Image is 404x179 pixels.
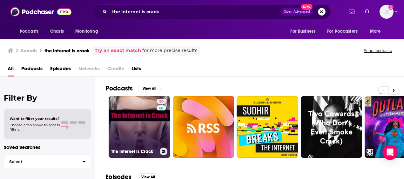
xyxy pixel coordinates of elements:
[159,98,164,105] span: 36
[92,4,331,19] div: Search podcasts, credits, & more...
[157,99,166,104] a: 36
[4,155,91,169] button: Select
[4,160,77,164] span: Select
[131,63,141,76] a: Lists
[44,48,90,54] h3: the internet is crack
[50,63,71,76] a: Episodes
[327,27,358,36] span: For Podcasters
[346,6,357,17] a: Show notifications dropdown
[366,25,389,37] button: open menu
[46,25,68,37] a: Charts
[20,27,38,36] span: Podcasts
[21,63,43,76] a: Podcasts
[290,27,315,36] span: For Business
[10,116,60,121] span: Want to filter your results?
[370,27,381,36] span: More
[21,48,37,54] h3: Search
[142,47,197,54] span: for more precise results
[75,27,98,36] span: Monitoring
[107,63,124,76] span: Credits
[4,144,91,150] p: Saved Searches
[4,93,91,103] h2: Filter By
[362,48,394,53] button: Send feedback
[382,145,398,160] div: Open Intercom Messenger
[380,5,394,19] img: User Profile
[362,6,372,17] a: Show notifications dropdown
[286,25,323,37] button: open menu
[109,96,170,158] a: 36The Internet is Crack
[10,6,71,18] img: Podchaser - Follow, Share and Rate Podcasts
[380,5,394,19] span: Logged in as molly.burgoyne
[50,27,64,36] span: Charts
[111,149,157,154] h3: The Internet is Crack
[323,25,367,37] button: open menu
[110,7,281,17] input: Search podcasts, credits, & more...
[284,10,310,13] span: Open Advanced
[10,123,60,132] span: Choose a tab above to access filters.
[78,63,100,76] span: Networks
[8,63,14,76] a: All
[301,4,313,10] span: New
[95,47,141,54] a: Try an exact match
[281,8,313,16] button: Open AdvancedNew
[105,84,133,92] h2: Podcasts
[71,25,106,37] button: open menu
[138,85,161,92] button: View All
[388,5,394,10] svg: Add a profile image
[380,5,394,19] button: Show profile menu
[15,25,47,37] button: open menu
[105,84,161,92] a: PodcastsView All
